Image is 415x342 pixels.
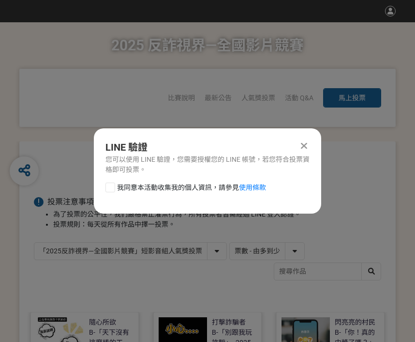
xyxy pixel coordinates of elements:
[239,184,266,191] a: 使用條款
[105,155,310,175] div: 您可以使用 LINE 驗證，您需要授權您的 LINE 帳號，若您符合投票資格即可投票。
[241,94,275,102] span: 人氣獎投票
[205,94,232,102] a: 最新公告
[105,140,310,155] div: LINE 驗證
[323,88,381,108] button: 馬上投票
[117,183,266,193] span: 我同意本活動收集我的個人資訊，請參見
[53,219,381,230] li: 投票規則：每天從所有作品中擇一投票。
[111,22,304,69] h1: 2025 反詐視界—全國影片競賽
[339,94,366,102] span: 馬上投票
[53,209,381,219] li: 為了投票的公平性，我們嚴格禁止灌票行為，所有投票者皆需經過 LINE 登入認證。
[274,263,381,280] input: 搜尋作品
[89,317,116,327] div: 隨心所欲
[47,197,94,206] span: 投票注意事項
[285,94,313,102] a: 活動 Q&A
[212,317,246,327] div: 打擊詐騙者
[168,94,195,102] a: 比賽說明
[335,317,375,327] div: 閃亮亮的村民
